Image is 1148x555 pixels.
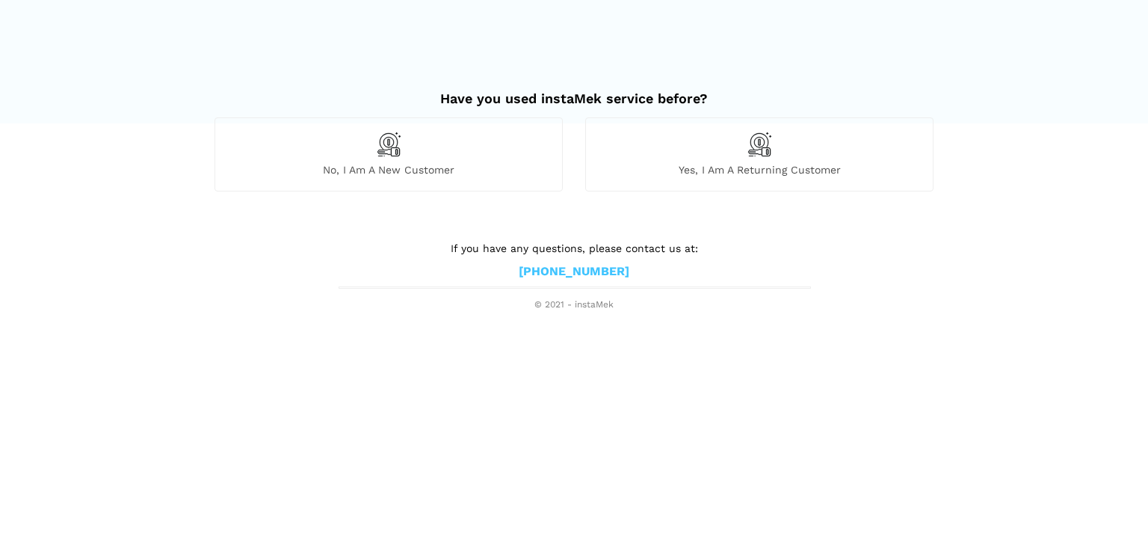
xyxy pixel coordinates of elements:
span: Yes, I am a returning customer [586,163,933,177]
p: If you have any questions, please contact us at: [339,240,809,257]
a: [PHONE_NUMBER] [519,264,629,280]
span: No, I am a new customer [215,163,562,177]
h2: Have you used instaMek service before? [215,76,933,107]
span: © 2021 - instaMek [339,299,809,311]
